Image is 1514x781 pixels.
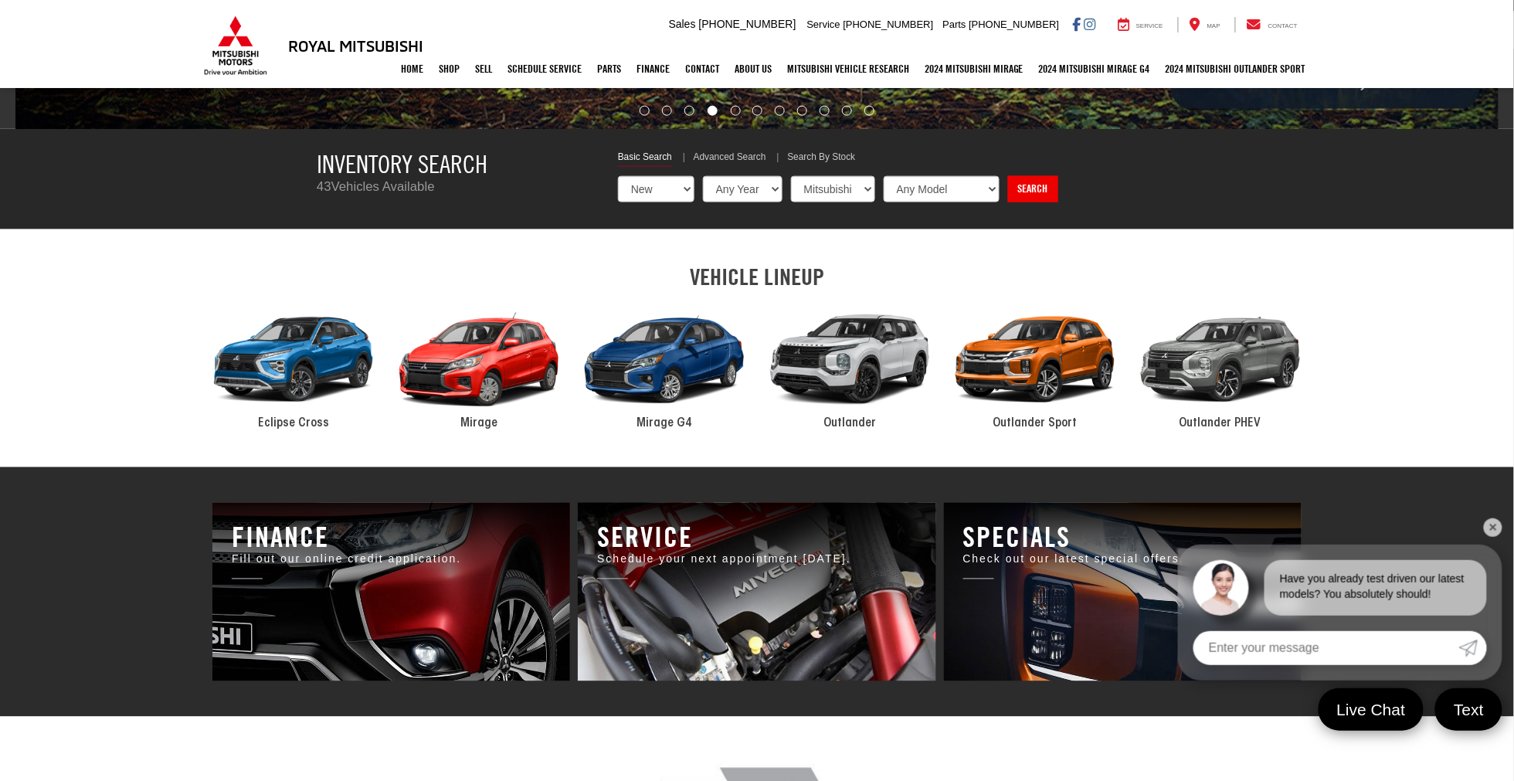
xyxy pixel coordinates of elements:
[201,15,270,76] img: Mitsubishi
[1264,560,1487,616] div: Have you already test driven our latest models? You absolutely should!
[757,297,942,433] a: 2024 Mitsubishi Outlander Outlander
[699,18,796,30] span: [PHONE_NUMBER]
[618,151,672,167] a: Basic Search
[820,106,830,116] li: Go to slide number 9.
[1235,17,1309,32] a: Contact
[1072,18,1081,30] a: Facebook: Click to visit our Facebook page
[942,297,1128,423] div: 2024 Mitsubishi Outlander Sport
[1268,22,1298,29] span: Contact
[669,18,696,30] span: Sales
[629,49,677,88] a: Finance
[1084,18,1095,30] a: Instagram: Click to visit our Instagram page
[467,49,500,88] a: Sell
[232,522,551,553] h3: Finance
[1193,560,1249,616] img: Agent profile photo
[1178,17,1232,32] a: Map
[969,19,1059,30] span: [PHONE_NUMBER]
[942,297,1128,433] a: 2024 Mitsubishi Outlander Sport Outlander Sport
[1008,176,1058,202] a: Search
[636,417,692,430] span: Mirage G4
[578,503,935,682] a: Royal Mitsubishi | Baton Rouge, LA Royal Mitsubishi | Baton Rouge, LA Royal Mitsubishi | Baton Ro...
[1329,699,1414,720] span: Live Chat
[844,19,934,30] span: [PHONE_NUMBER]
[963,522,1282,553] h3: Specials
[1435,688,1502,731] a: Text
[684,106,694,116] li: Go to slide number 3.
[640,106,650,116] li: Go to slide number 1.
[201,297,386,433] a: 2024 Mitsubishi Eclipse Cross Eclipse Cross
[963,552,1282,568] p: Check out our latest special offers.
[1106,17,1175,32] a: Service
[212,503,570,682] a: Royal Mitsubishi | Baton Rouge, LA Royal Mitsubishi | Baton Rouge, LA Royal Mitsubishi | Baton Ro...
[460,417,497,430] span: Mirage
[1031,49,1158,88] a: 2024 Mitsubishi Mirage G4
[775,106,785,116] li: Go to slide number 7.
[917,49,1031,88] a: 2024 Mitsubishi Mirage
[288,37,423,54] h3: Royal Mitsubishi
[1180,417,1261,430] span: Outlander PHEV
[618,176,694,202] select: Choose Vehicle Condition from the dropdown
[572,297,757,423] div: 2024 Mitsubishi Mirage G4
[201,264,1313,290] h2: VEHICLE LINEUP
[807,19,840,30] span: Service
[1446,699,1492,720] span: Text
[589,49,629,88] a: Parts: Opens in a new tab
[1207,22,1220,29] span: Map
[597,522,916,553] h3: Service
[694,151,766,166] a: Advanced Search
[431,49,467,88] a: Shop
[779,49,917,88] a: Mitsubishi Vehicle Research
[1128,297,1313,423] div: 2024 Mitsubishi Outlander PHEV
[662,106,672,116] li: Go to slide number 2.
[677,49,727,88] a: Contact
[317,151,595,178] h3: Inventory Search
[572,297,757,433] a: 2024 Mitsubishi Mirage G4 Mirage G4
[703,176,782,202] select: Choose Year from the dropdown
[386,297,572,433] a: 2024 Mitsubishi Mirage Mirage
[1459,631,1487,665] a: Submit
[864,106,874,116] li: Go to slide number 11.
[731,106,741,116] li: Go to slide number 5.
[823,417,876,430] span: Outlander
[842,106,852,116] li: Go to slide number 10.
[201,297,386,423] div: 2024 Mitsubishi Eclipse Cross
[1319,688,1424,731] a: Live Chat
[944,503,1302,682] a: Royal Mitsubishi | Baton Rouge, LA Royal Mitsubishi | Baton Rouge, LA Royal Mitsubishi | Baton Ro...
[708,106,718,116] li: Go to slide number 4.
[727,49,779,88] a: About Us
[1193,631,1459,665] input: Enter your message
[317,178,595,196] p: Vehicles Available
[393,49,431,88] a: Home
[1136,22,1163,29] span: Service
[884,176,1000,202] select: Choose Model from the dropdown
[1128,297,1313,433] a: 2024 Mitsubishi Outlander PHEV Outlander PHEV
[232,552,551,568] p: Fill out our online credit application.
[791,176,875,202] select: Choose Make from the dropdown
[942,19,966,30] span: Parts
[788,151,856,166] a: Search By Stock
[993,417,1078,430] span: Outlander Sport
[597,552,916,568] p: Schedule your next appointment [DATE].
[753,106,763,116] li: Go to slide number 6.
[258,417,329,430] span: Eclipse Cross
[757,297,942,423] div: 2024 Mitsubishi Outlander
[797,106,807,116] li: Go to slide number 8.
[386,297,572,423] div: 2024 Mitsubishi Mirage
[317,179,331,194] span: 43
[500,49,589,88] a: Schedule Service: Opens in a new tab
[1158,49,1313,88] a: 2024 Mitsubishi Outlander SPORT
